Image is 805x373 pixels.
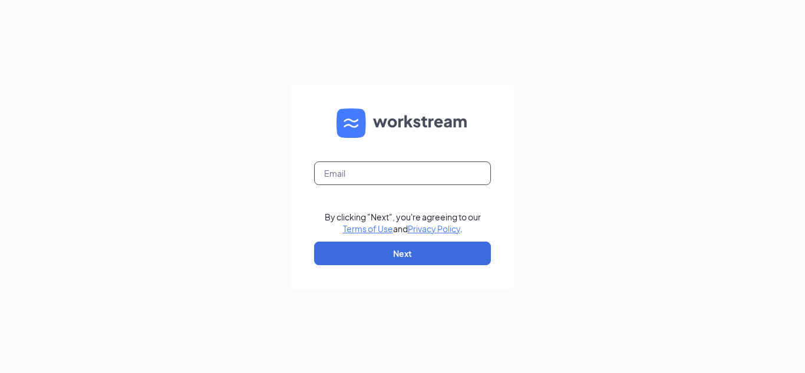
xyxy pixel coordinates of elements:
[336,108,469,138] img: WS logo and Workstream text
[343,223,393,234] a: Terms of Use
[325,211,481,235] div: By clicking "Next", you're agreeing to our and .
[408,223,460,234] a: Privacy Policy
[314,161,491,185] input: Email
[314,242,491,265] button: Next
